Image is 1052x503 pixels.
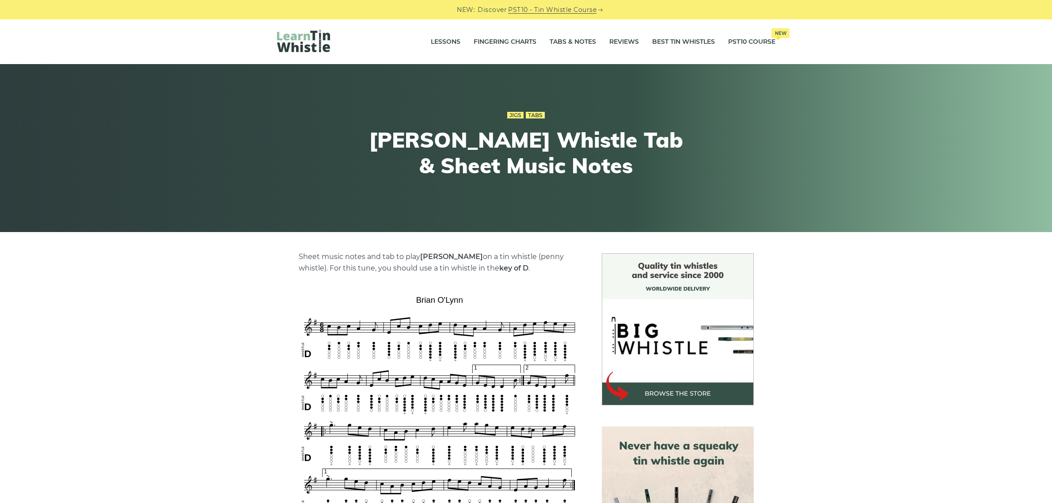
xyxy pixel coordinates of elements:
img: BigWhistle Tin Whistle Store [602,253,754,405]
a: Tabs [526,112,545,119]
span: New [771,28,790,38]
strong: key of D [499,264,528,272]
img: LearnTinWhistle.com [277,30,330,52]
a: Reviews [609,31,639,53]
a: Tabs & Notes [550,31,596,53]
strong: [PERSON_NAME] [420,252,483,261]
p: Sheet music notes and tab to play on a tin whistle (penny whistle). For this tune, you should use... [299,251,581,274]
h1: [PERSON_NAME] Whistle Tab & Sheet Music Notes [364,127,689,178]
a: PST10 CourseNew [728,31,775,53]
a: Fingering Charts [474,31,536,53]
a: Jigs [507,112,524,119]
a: Lessons [431,31,460,53]
a: Best Tin Whistles [652,31,715,53]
